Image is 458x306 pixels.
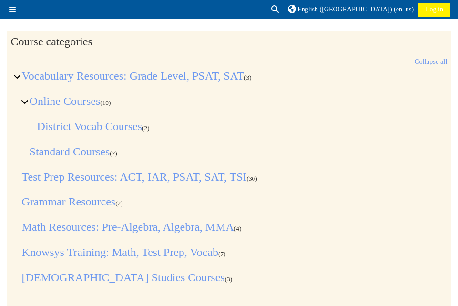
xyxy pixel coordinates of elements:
[22,195,116,208] a: Grammar Resources
[244,74,252,81] span: Number of courses
[418,3,450,17] a: Log in
[115,200,123,207] span: Number of courses
[110,150,117,157] span: Number of courses
[22,221,234,233] a: Math Resources: Pre-Algebra, Algebra, MMA
[30,95,101,107] a: Online Courses
[225,275,233,283] span: Number of courses
[37,120,142,133] a: District Vocab Courses
[22,246,218,258] a: Knowsys Training: Math, Test Prep, Vocab
[415,58,448,65] a: Collapse all
[100,99,111,106] span: Number of courses
[22,70,244,82] a: Vocabulary Resources: Grade Level, PSAT, SAT
[246,175,257,182] span: Number of courses
[234,225,242,232] span: Number of courses
[142,124,150,132] span: Number of courses
[22,171,247,183] a: Test Prep Resources: ACT, IAR, PSAT, SAT, TSI
[22,271,225,284] a: [DEMOGRAPHIC_DATA] Studies Courses
[297,6,414,13] span: English ([GEOGRAPHIC_DATA]) ‎(en_us)‎
[30,145,110,158] a: Standard Courses
[11,35,448,49] h2: Course categories
[288,3,414,16] a: English ([GEOGRAPHIC_DATA]) ‎(en_us)‎
[218,250,226,257] span: Number of courses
